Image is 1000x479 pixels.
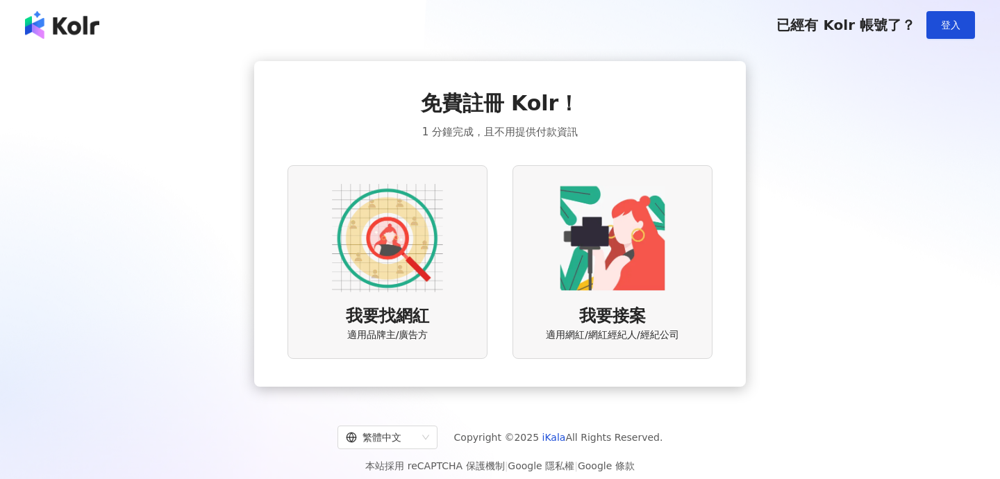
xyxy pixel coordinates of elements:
[546,328,678,342] span: 適用網紅/網紅經紀人/經紀公司
[346,426,417,448] div: 繁體中文
[941,19,960,31] span: 登入
[508,460,574,471] a: Google 隱私權
[25,11,99,39] img: logo
[505,460,508,471] span: |
[365,457,634,474] span: 本站採用 reCAPTCHA 保護機制
[926,11,975,39] button: 登入
[346,305,429,328] span: 我要找網紅
[454,429,663,446] span: Copyright © 2025 All Rights Reserved.
[347,328,428,342] span: 適用品牌主/廣告方
[776,17,915,33] span: 已經有 Kolr 帳號了？
[579,305,646,328] span: 我要接案
[422,124,578,140] span: 1 分鐘完成，且不用提供付款資訊
[542,432,566,443] a: iKala
[332,183,443,294] img: AD identity option
[557,183,668,294] img: KOL identity option
[421,89,580,118] span: 免費註冊 Kolr！
[578,460,635,471] a: Google 條款
[574,460,578,471] span: |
